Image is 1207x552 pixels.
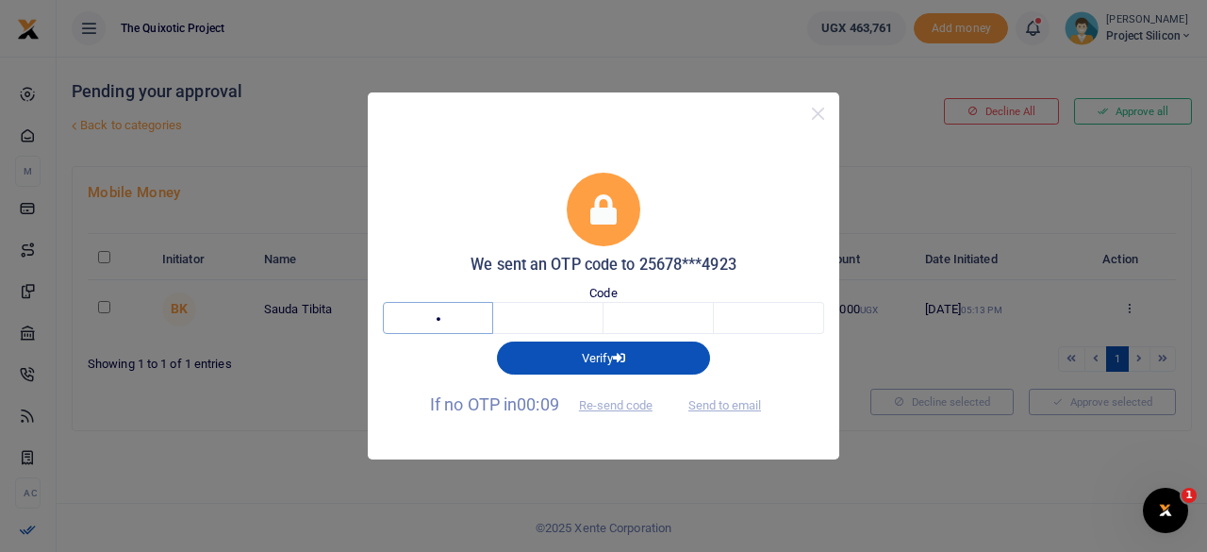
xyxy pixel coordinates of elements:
label: Code [589,284,617,303]
button: Verify [497,342,710,374]
iframe: Intercom live chat [1143,488,1188,533]
span: If no OTP in [430,394,669,414]
span: 00:09 [517,394,559,414]
h5: We sent an OTP code to 25678***4923 [383,256,824,275]
span: 1 [1182,488,1197,503]
button: Close [804,100,832,127]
